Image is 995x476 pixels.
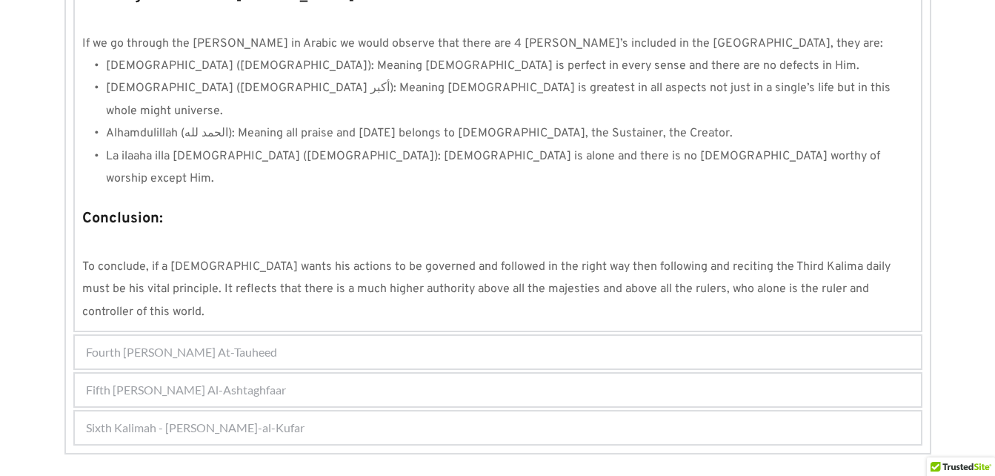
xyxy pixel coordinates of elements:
[86,343,277,361] span: Fourth [PERSON_NAME] At-Tauheed
[106,81,893,118] span: [DEMOGRAPHIC_DATA] ([DEMOGRAPHIC_DATA] أكبر): Meaning [DEMOGRAPHIC_DATA] is greatest in all aspec...
[106,126,733,141] span: Alhamdulillah (الحمد لله): Meaning all praise and [DATE] belongs to [DEMOGRAPHIC_DATA], the Susta...
[86,419,305,437] span: Sixth Kalimah - [PERSON_NAME]-al-Kufar
[106,149,883,186] span: La ilaaha illa [DEMOGRAPHIC_DATA] ([DEMOGRAPHIC_DATA]): [DEMOGRAPHIC_DATA] is alone and there is ...
[82,209,163,228] strong: Conclusion:
[82,36,883,51] span: If we go through the [PERSON_NAME] in Arabic we would observe that there are 4 [PERSON_NAME]’s in...
[86,381,286,399] span: Fifth [PERSON_NAME] Al-Ashtaghfaar
[82,260,893,320] span: To conclude, if a [DEMOGRAPHIC_DATA] wants his actions to be governed and followed in the right w...
[106,59,859,73] span: [DEMOGRAPHIC_DATA] ([DEMOGRAPHIC_DATA]): Meaning [DEMOGRAPHIC_DATA] is perfect in every sense and...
